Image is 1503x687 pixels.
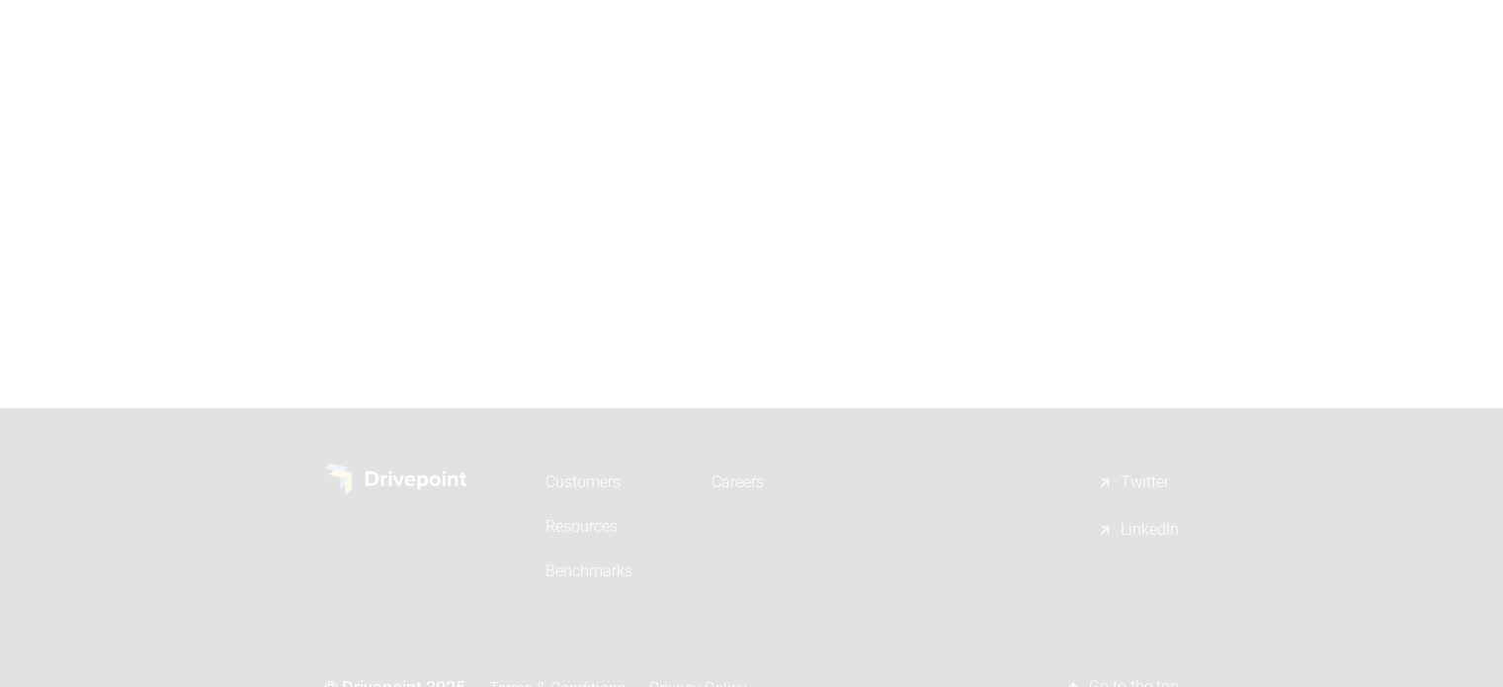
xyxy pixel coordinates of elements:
[1121,471,1169,494] div: Twitter
[1097,463,1179,502] a: Twitter
[711,463,764,499] a: Careers
[545,507,632,544] a: Resources
[1121,518,1179,542] div: LinkedIn
[545,552,632,588] a: Benchmarks
[1097,510,1179,550] a: LinkedIn
[545,463,632,499] a: Customers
